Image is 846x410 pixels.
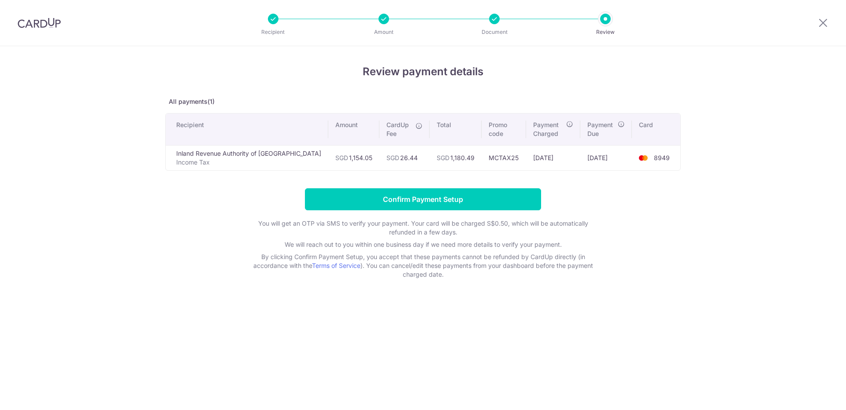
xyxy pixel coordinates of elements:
p: Review [573,28,638,37]
h4: Review payment details [165,64,681,80]
th: Amount [328,113,379,145]
td: MCTAX25 [482,145,527,170]
p: You will get an OTP via SMS to verify your payment. Your card will be charged S$0.50, which will ... [247,219,599,237]
a: Terms of Service [312,262,360,269]
span: Payment Charged [533,121,563,138]
img: CardUp [18,18,61,28]
p: Amount [351,28,416,37]
p: We will reach out to you within one business day if we need more details to verify your payment. [247,240,599,249]
th: Total [430,113,482,145]
p: Recipient [241,28,306,37]
p: All payments(1) [165,97,681,106]
td: [DATE] [580,145,632,170]
span: SGD [437,154,449,161]
th: Card [632,113,680,145]
span: SGD [386,154,399,161]
span: CardUp Fee [386,121,411,138]
th: Recipient [166,113,328,145]
p: By clicking Confirm Payment Setup, you accept that these payments cannot be refunded by CardUp di... [247,253,599,279]
p: Income Tax [176,158,321,167]
iframe: Opens a widget where you can find more information [790,384,837,406]
td: Inland Revenue Authority of [GEOGRAPHIC_DATA] [166,145,328,170]
td: [DATE] [526,145,580,170]
span: 8949 [654,154,670,161]
img: <span class="translation_missing" title="translation missing: en.account_steps.new_confirm_form.b... [634,153,652,163]
td: 26.44 [379,145,430,170]
span: Payment Due [587,121,615,138]
span: SGD [335,154,348,161]
th: Promo code [482,113,527,145]
td: 1,180.49 [430,145,482,170]
td: 1,154.05 [328,145,379,170]
input: Confirm Payment Setup [305,188,541,210]
p: Document [462,28,527,37]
